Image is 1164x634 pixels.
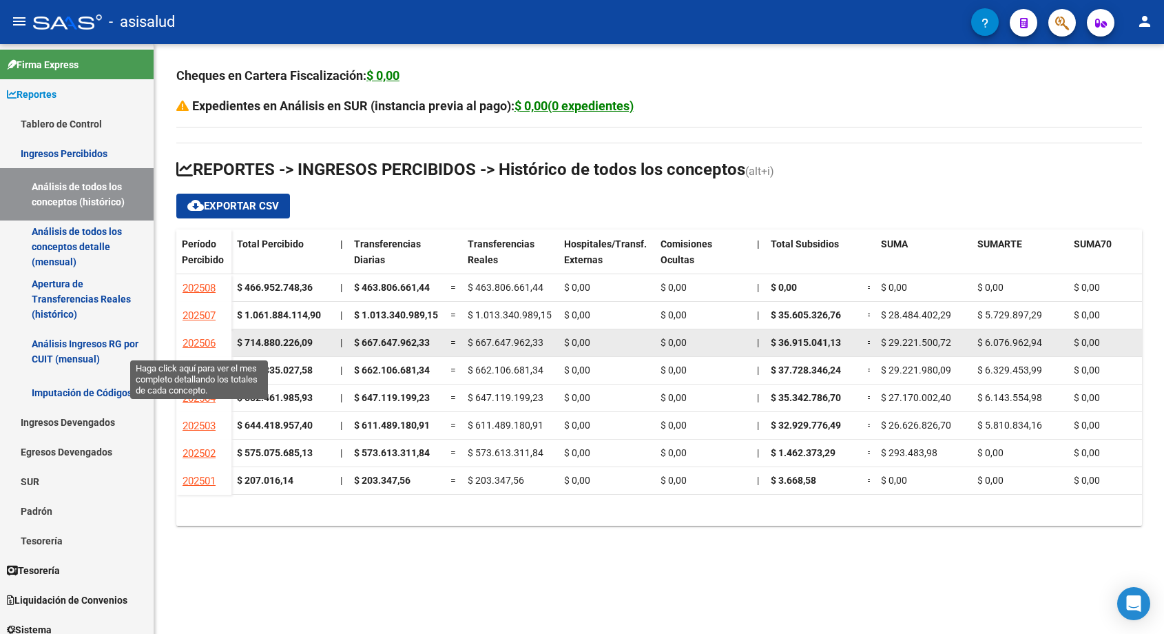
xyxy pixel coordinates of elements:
span: $ 0,00 [564,365,590,376]
span: Reportes [7,87,56,102]
span: $ 0,00 [1074,392,1100,403]
strong: $ 1.061.884.114,90 [237,309,321,320]
span: $ 0,00 [1074,475,1100,486]
span: - asisalud [109,7,175,37]
mat-icon: cloud_download [187,197,204,214]
span: $ 36.915.041,13 [771,337,841,348]
span: = [450,475,456,486]
span: Transferencias Reales [468,238,534,265]
span: = [867,365,873,376]
span: $ 0,00 [1074,337,1100,348]
span: (alt+i) [745,165,774,178]
span: 202504 [183,392,216,405]
span: $ 0,00 [1074,447,1100,458]
span: Total Subsidios [771,238,839,249]
span: $ 37.728.346,24 [771,365,841,376]
span: | [757,420,759,431]
span: $ 29.221.500,72 [881,337,951,348]
span: $ 463.806.661,44 [354,282,430,293]
span: REPORTES -> INGRESOS PERCIBIDOS -> Histórico de todos los conceptos [176,160,745,179]
datatable-header-cell: | [751,229,765,287]
datatable-header-cell: Transferencias Diarias [349,229,445,287]
span: $ 203.347,56 [354,475,410,486]
span: Transferencias Diarias [354,238,421,265]
span: = [450,392,456,403]
span: $ 667.647.962,33 [354,337,430,348]
span: $ 0,00 [564,420,590,431]
span: $ 1.013.340.989,15 [468,309,552,320]
span: $ 0,00 [661,337,687,348]
span: 202503 [183,420,216,432]
datatable-header-cell: Período Percibido [176,229,231,287]
span: $ 611.489.180,91 [354,420,430,431]
span: | [757,475,759,486]
span: $ 0,00 [661,447,687,458]
span: = [450,282,456,293]
span: | [340,392,342,403]
span: Firma Express [7,57,79,72]
span: = [450,365,456,376]
span: Liquidación de Convenios [7,593,127,608]
span: $ 662.106.681,34 [354,365,430,376]
span: | [340,447,342,458]
span: SUMA [881,238,908,249]
span: $ 0,00 [977,475,1004,486]
div: $ 0,00 [366,66,399,85]
span: $ 29.221.980,09 [881,365,951,376]
span: $ 0,00 [564,475,590,486]
strong: Expedientes en Análisis en SUR (instancia previa al pago): [192,99,634,113]
span: Tesorería [7,563,60,578]
span: $ 647.119.199,23 [468,392,543,403]
span: $ 0,00 [564,392,590,403]
datatable-header-cell: Total Subsidios [765,229,862,287]
span: $ 27.170.002,40 [881,392,951,403]
button: Exportar CSV [176,194,290,218]
span: 202502 [183,447,216,460]
span: = [450,447,456,458]
span: | [340,365,342,376]
span: | [757,392,759,403]
span: $ 6.329.453,99 [977,365,1042,376]
span: 202507 [183,309,216,322]
datatable-header-cell: Transferencias Reales [462,229,559,287]
strong: $ 644.418.957,40 [237,420,313,431]
div: $ 0,00(0 expedientes) [515,96,634,116]
span: = [867,337,873,348]
span: $ 0,00 [881,475,907,486]
span: = [450,337,456,348]
datatable-header-cell: Total Percibido [231,229,335,287]
span: $ 647.119.199,23 [354,392,430,403]
span: $ 1.013.340.989,15 [354,309,438,320]
strong: Cheques en Cartera Fiscalización: [176,68,399,83]
strong: $ 466.952.748,36 [237,282,313,293]
span: = [867,282,873,293]
span: SUMA70 [1074,238,1112,249]
span: $ 3.668,58 [771,475,816,486]
span: $ 0,00 [1074,420,1100,431]
span: $ 0,00 [564,309,590,320]
mat-icon: person [1136,13,1153,30]
span: | [340,420,342,431]
span: | [340,309,342,320]
strong: $ 682.461.985,93 [237,392,313,403]
strong: $ 575.075.685,13 [237,447,313,458]
span: | [757,238,760,249]
span: $ 0,00 [564,337,590,348]
span: $ 0,00 [1074,282,1100,293]
span: = [867,309,873,320]
span: = [867,392,873,403]
span: $ 0,00 [661,309,687,320]
span: $ 0,00 [977,282,1004,293]
span: $ 293.483,98 [881,447,937,458]
strong: $ 699.835.027,58 [237,365,313,376]
span: $ 0,00 [661,420,687,431]
span: = [450,309,456,320]
span: | [340,238,343,249]
span: $ 0,00 [1074,365,1100,376]
span: $ 573.613.311,84 [468,447,543,458]
span: $ 28.484.402,29 [881,309,951,320]
span: $ 0,00 [771,282,797,293]
span: $ 6.076.962,94 [977,337,1042,348]
span: | [340,337,342,348]
span: $ 26.626.826,70 [881,420,951,431]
